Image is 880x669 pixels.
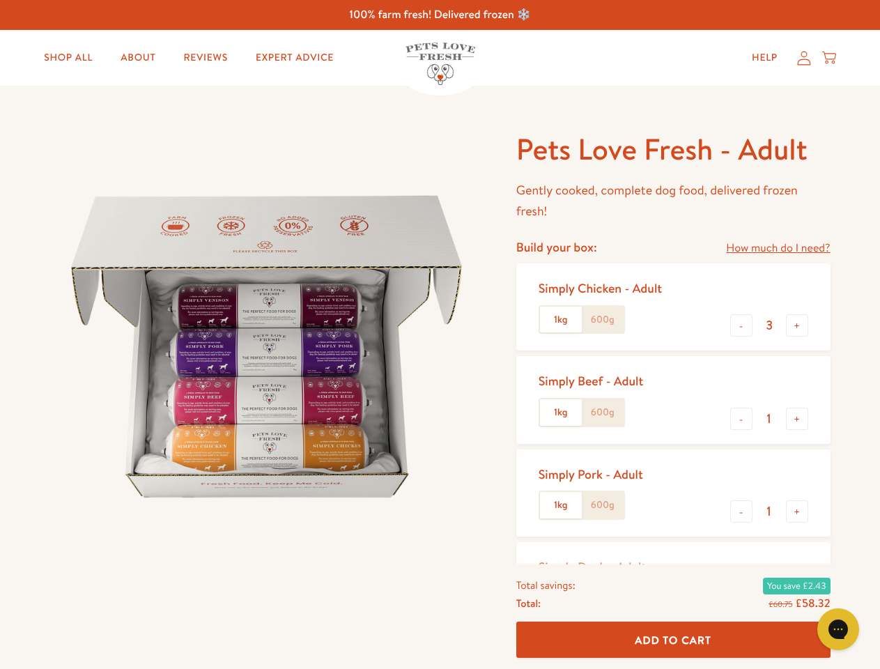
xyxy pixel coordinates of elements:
[539,466,643,482] div: Simply Pork - Adult
[795,595,830,610] span: £58.32
[33,44,104,72] a: Shop All
[582,307,624,333] label: 600g
[406,43,475,85] img: Pets Love Fresh
[582,492,624,518] label: 600g
[786,500,808,523] button: +
[540,307,582,333] label: 1kg
[50,130,483,563] img: Pets Love Fresh - Adult
[172,44,238,72] a: Reviews
[741,44,789,72] a: Help
[516,130,831,169] h1: Pets Love Fresh - Adult
[763,577,830,594] span: You save £2.43
[810,603,866,655] iframe: Gorgias live chat messenger
[540,492,582,518] label: 1kg
[516,622,831,659] button: Add To Cart
[516,576,576,594] span: Total savings:
[539,373,644,389] div: Simply Beef - Adult
[539,559,647,575] div: Simply Duck - Adult
[109,44,167,72] a: About
[769,598,792,609] s: £60.75
[516,239,597,255] h4: Build your box:
[516,594,541,612] span: Total:
[245,44,345,72] a: Expert Advice
[516,180,831,222] p: Gently cooked, complete dog food, delivered frozen fresh!
[582,399,624,426] label: 600g
[786,408,808,430] button: +
[730,500,752,523] button: -
[540,399,582,426] label: 1kg
[730,408,752,430] button: -
[635,632,711,647] span: Add To Cart
[726,239,830,258] a: How much do I need?
[786,314,808,337] button: +
[730,314,752,337] button: -
[539,280,662,296] div: Simply Chicken - Adult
